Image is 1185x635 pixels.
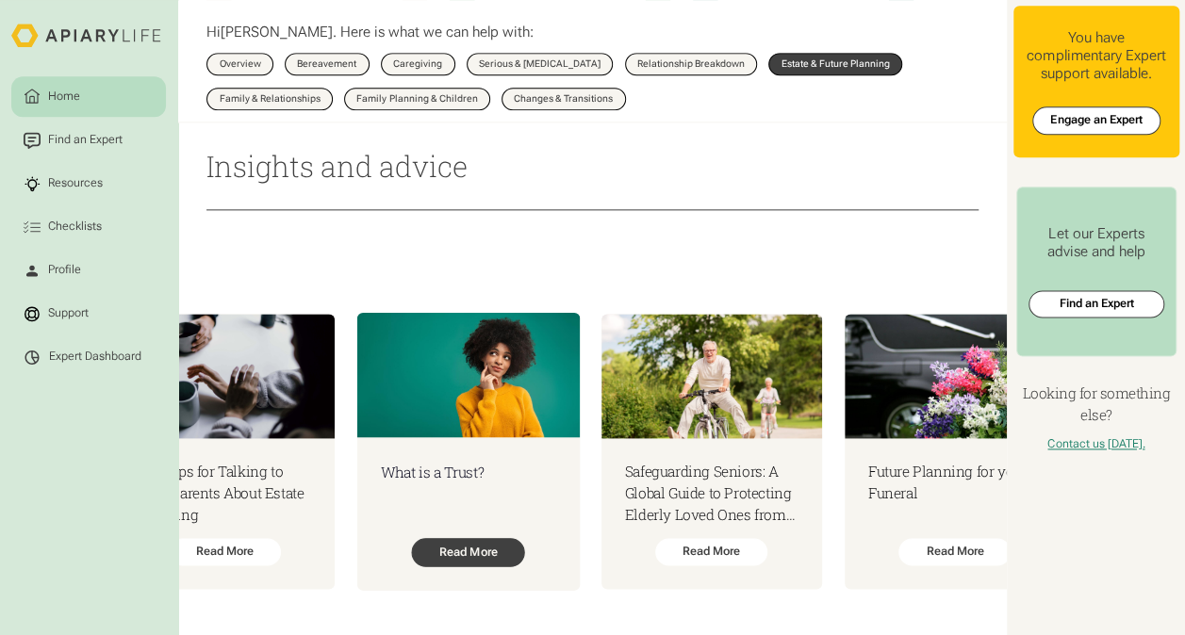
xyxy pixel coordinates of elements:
[115,314,336,589] a: Ten Tips for Talking to your Parents About Estate PlanningRead More
[297,59,356,69] div: Bereavement
[514,94,613,104] div: Changes & Transitions
[655,538,767,566] div: Read More
[11,76,166,117] a: Home
[11,163,166,204] a: Resources
[285,53,370,75] a: Bereavement
[45,88,83,105] div: Home
[138,461,311,526] h3: Ten Tips for Talking to your Parents About Estate Planning
[356,94,477,104] div: Family Planning & Children
[1047,437,1144,450] a: Contact us [DATE].
[220,94,321,104] div: Family & Relationships
[11,336,166,377] a: Expert Dashboard
[357,313,580,590] a: What is a Trust?Read More
[845,314,1065,589] a: Future Planning for your FuneralRead More
[45,132,125,149] div: Find an Expert
[1029,225,1164,261] div: Let our Experts advise and help
[206,24,534,41] p: Hi . Here is what we can help with:
[11,206,166,247] a: Checklists
[381,53,455,75] a: Caregiving
[601,314,822,589] a: Safeguarding Seniors: A Global Guide to Protecting Elderly Loved Ones from Abuse and Exploitation...
[221,24,333,41] span: [PERSON_NAME]
[768,53,902,75] a: Estate & Future Planning
[898,538,1011,566] div: Read More
[381,461,556,482] h3: What is a Trust?
[625,461,798,526] h3: Safeguarding Seniors: A Global Guide to Protecting Elderly Loved Ones from Abuse and Exploitation
[45,219,105,236] div: Checklists
[1029,290,1164,318] a: Find an Expert
[637,59,745,69] div: Relationship Breakdown
[45,262,84,279] div: Profile
[502,88,626,110] a: Changes & Transitions
[11,293,166,334] a: Support
[206,88,333,110] a: Family & Relationships
[49,350,141,364] div: Expert Dashboard
[11,120,166,160] a: Find an Expert
[45,175,106,192] div: Resources
[206,53,273,75] a: Overview
[344,88,490,110] a: Family Planning & Children
[467,53,614,75] a: Serious & [MEDICAL_DATA]
[625,53,758,75] a: Relationship Breakdown
[45,305,91,322] div: Support
[1032,106,1160,135] a: Engage an Expert
[1025,29,1168,84] div: You have complimentary Expert support available.
[206,147,978,186] h2: Insights and advice
[412,539,525,567] div: Read More
[1013,383,1179,426] h4: Looking for something else?
[479,59,601,69] div: Serious & [MEDICAL_DATA]
[782,59,890,69] div: Estate & Future Planning
[169,538,281,566] div: Read More
[868,461,1042,504] h3: Future Planning for your Funeral
[393,59,442,69] div: Caregiving
[11,250,166,290] a: Profile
